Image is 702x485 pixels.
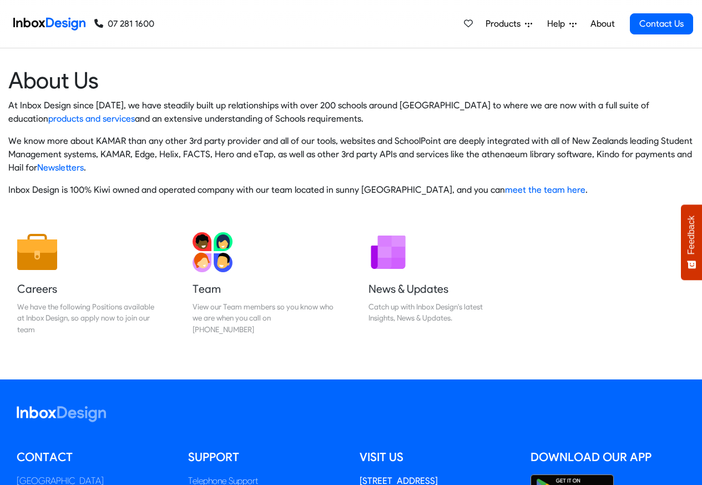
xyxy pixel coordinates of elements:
h5: Contact [17,449,171,466]
p: Inbox Design is 100% Kiwi owned and operated company with our team located in sunny [GEOGRAPHIC_D... [8,183,694,197]
h5: Team [193,281,334,297]
button: Feedback - Show survey [681,204,702,280]
span: Help [547,17,569,31]
p: At Inbox Design since [DATE], we have steadily built up relationships with over 200 schools aroun... [8,99,694,126]
a: Contact Us [630,13,693,34]
h5: News & Updates [368,281,509,297]
span: Products [486,17,525,31]
div: View our Team members so you know who we are when you call on [PHONE_NUMBER] [193,301,334,335]
a: 07 281 1600 [94,17,154,31]
div: Catch up with Inbox Design's latest Insights, News & Updates. [368,301,509,324]
h5: Visit us [360,449,514,466]
a: Team View our Team members so you know who we are when you call on [PHONE_NUMBER] [184,223,342,344]
a: meet the team here [505,184,585,195]
a: Products [481,13,537,35]
p: We know more about KAMAR than any other 3rd party provider and all of our tools, websites and Sch... [8,134,694,174]
img: 2022_01_12_icon_newsletter.svg [368,232,408,272]
img: 2022_01_13_icon_team.svg [193,232,233,272]
img: logo_inboxdesign_white.svg [17,406,106,422]
h5: Careers [17,281,158,297]
a: Careers We have the following Positions available at Inbox Design, so apply now to join our team [8,223,167,344]
a: Newsletters [37,162,84,173]
h5: Download our App [531,449,685,466]
a: About [587,13,618,35]
a: products and services [48,113,135,124]
div: We have the following Positions available at Inbox Design, so apply now to join our team [17,301,158,335]
span: Feedback [686,216,696,254]
a: News & Updates Catch up with Inbox Design's latest Insights, News & Updates. [360,223,518,344]
heading: About Us [8,66,694,94]
img: 2022_01_13_icon_job.svg [17,232,57,272]
a: Help [543,13,581,35]
h5: Support [188,449,343,466]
